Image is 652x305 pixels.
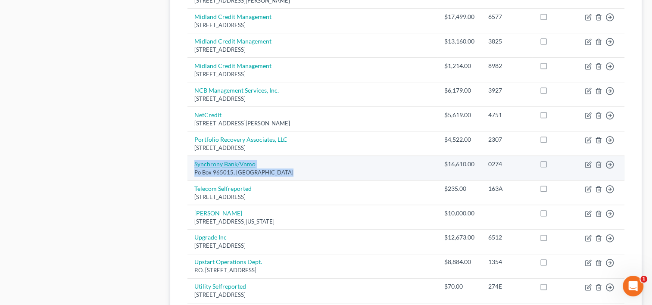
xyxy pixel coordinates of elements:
div: 4751 [488,111,526,119]
a: NCB Management Services, Inc. [194,87,279,94]
div: $1,214.00 [444,62,474,70]
a: Midland Credit Management [194,37,271,45]
div: 274E [488,282,526,291]
iframe: Intercom live chat [623,276,643,296]
div: [STREET_ADDRESS][PERSON_NAME] [194,119,430,128]
div: 6512 [488,233,526,242]
div: 8982 [488,62,526,70]
div: 6577 [488,12,526,21]
div: [STREET_ADDRESS] [194,242,430,250]
div: $4,522.00 [444,135,474,144]
div: [STREET_ADDRESS] [194,144,430,152]
a: Midland Credit Management [194,13,271,20]
div: 2307 [488,135,526,144]
div: $8,884.00 [444,258,474,266]
div: Po Box 965015, [GEOGRAPHIC_DATA] [194,168,430,177]
div: 1354 [488,258,526,266]
span: 1 [640,276,647,283]
div: 3927 [488,86,526,95]
div: [STREET_ADDRESS] [194,46,430,54]
div: $6,179.00 [444,86,474,95]
a: Midland Credit Management [194,62,271,69]
a: Synchrony Bank/Vnmo [194,160,256,168]
div: $235.00 [444,184,474,193]
div: [STREET_ADDRESS] [194,291,430,299]
div: [STREET_ADDRESS] [194,70,430,78]
a: Telecom Selfreported [194,185,252,192]
div: P.O. [STREET_ADDRESS] [194,266,430,274]
div: [STREET_ADDRESS] [194,95,430,103]
a: Portfolio Recovery Associates, LLC [194,136,287,143]
a: Utility Selfreported [194,283,246,290]
a: Upgrade Inc [194,233,227,241]
a: NetCredit [194,111,221,118]
a: [PERSON_NAME] [194,209,242,217]
div: $17,499.00 [444,12,474,21]
div: [STREET_ADDRESS] [194,193,430,201]
div: $13,160.00 [444,37,474,46]
div: $70.00 [444,282,474,291]
div: $12,673.00 [444,233,474,242]
div: 3825 [488,37,526,46]
div: 163A [488,184,526,193]
div: [STREET_ADDRESS][US_STATE] [194,218,430,226]
div: $5,619.00 [444,111,474,119]
div: [STREET_ADDRESS] [194,21,430,29]
div: $16,610.00 [444,160,474,168]
div: $10,000.00 [444,209,474,218]
div: 0274 [488,160,526,168]
a: Upstart Operations Dept. [194,258,262,265]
